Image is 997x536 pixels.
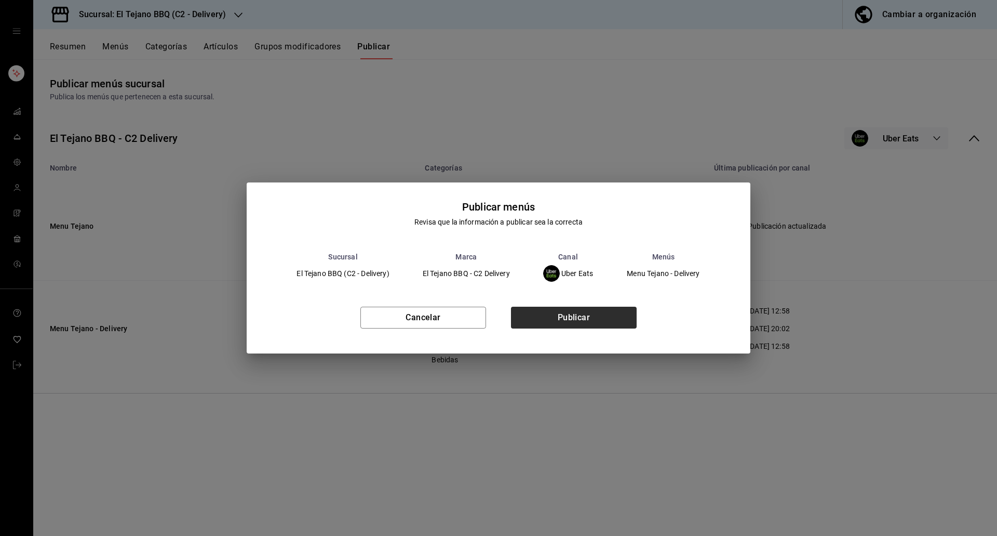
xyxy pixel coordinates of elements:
th: Menús [610,253,717,261]
td: El Tejano BBQ - C2 Delivery [406,261,527,286]
td: El Tejano BBQ (C2 - Delivery) [280,261,406,286]
th: Marca [406,253,527,261]
div: Revisa que la información a publicar sea la correcta [414,217,583,228]
div: Uber Eats [543,265,594,282]
div: Publicar menús [462,199,535,215]
span: Menu Tejano - Delivery [627,270,699,277]
button: Publicar [511,307,637,329]
button: Cancelar [360,307,486,329]
th: Canal [527,253,610,261]
th: Sucursal [280,253,406,261]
